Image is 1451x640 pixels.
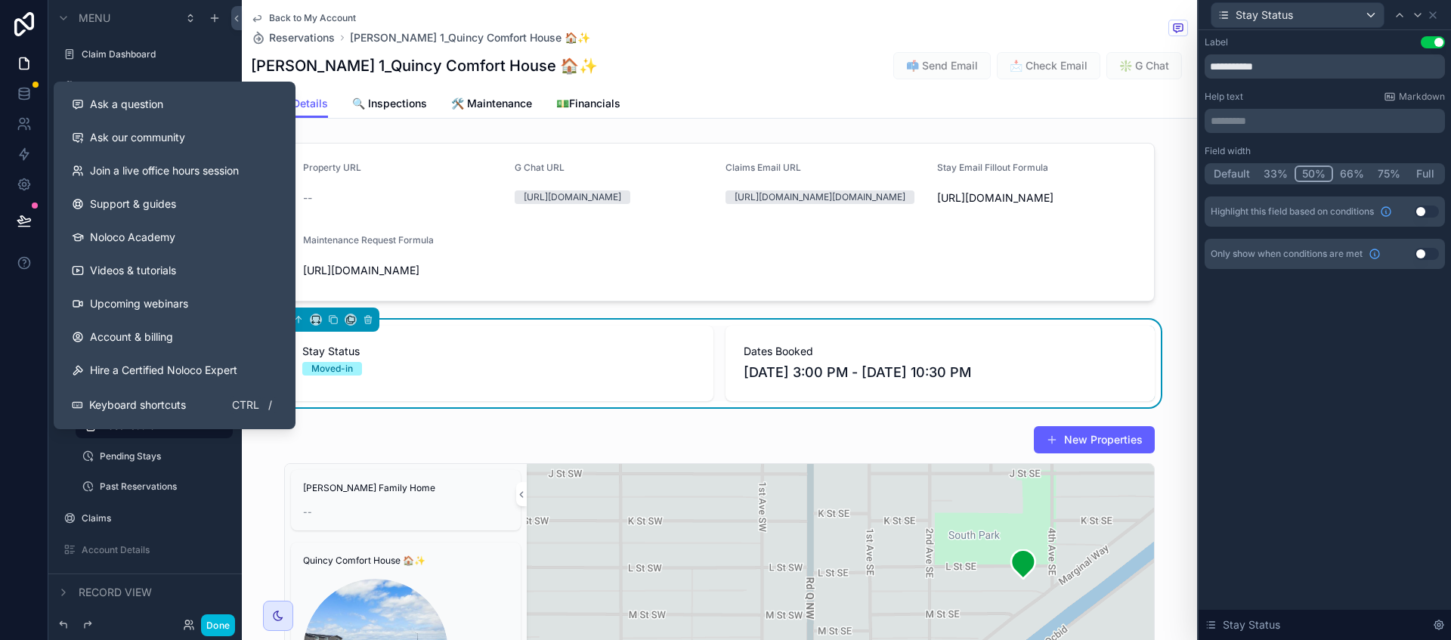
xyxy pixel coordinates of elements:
span: Highlight this field based on conditions [1211,206,1374,218]
button: Default [1207,165,1257,182]
a: Join a live office hours session [60,154,289,187]
a: 🛠️ Maintenance [451,90,532,120]
span: Hire a Certified Noloco Expert [90,363,237,378]
span: 💵Financials [556,96,620,111]
span: Join a live office hours session [90,163,239,178]
span: Dates Booked [744,344,1137,359]
span: Ctrl [230,396,261,414]
button: Done [201,614,235,636]
span: Stay Status [1223,617,1280,632]
span: [DATE] 3:00 PM - [DATE] 10:30 PM [744,362,1137,383]
label: Account Details [82,544,224,556]
h1: [PERSON_NAME] 1_Quincy Comfort House 🏠✨ [251,55,598,76]
span: Upcoming webinars [90,296,188,311]
a: Upcoming webinars [60,287,289,320]
span: Markdown [1399,91,1445,103]
label: Field width [1205,145,1251,157]
button: 66% [1333,165,1371,182]
button: 75% [1371,165,1407,182]
button: 33% [1257,165,1295,182]
span: 🛠️ Maintenance [451,96,532,111]
a: Account & billing [60,320,289,354]
button: Keyboard shortcutsCtrl/ [60,387,289,423]
span: 🔍 Inspections [352,96,427,111]
a: [PERSON_NAME] 1_Quincy Comfort House 🏠✨ [350,30,590,45]
a: Back to My Account [251,12,356,24]
button: Ask a question [60,88,289,121]
span: Account & billing [90,329,173,345]
label: Policyholders [82,80,224,92]
span: Back to My Account [269,12,356,24]
span: Quincy Comfort House 🏠✨ [303,555,509,567]
span: Only show when conditions are met [1211,248,1363,260]
a: Support & guides [60,187,289,221]
span: Record view [79,585,152,600]
span: Noloco Academy [90,230,175,245]
a: Noloco Academy [60,221,289,254]
a: 🔍 Inspections [352,90,427,120]
button: Full [1407,165,1443,182]
a: Markdown [1384,91,1445,103]
span: / [264,399,276,411]
span: Stay Status [302,344,695,359]
label: Help text [1205,91,1243,103]
span: Menu [79,11,110,26]
div: scrollable content [1205,109,1445,133]
span: Keyboard shortcuts [89,397,186,413]
label: Past Reservations [100,481,224,493]
span: Stay Status [1236,8,1293,23]
label: Claim Dashboard [82,48,224,60]
span: Reservations [269,30,335,45]
a: 💵Financials [556,90,620,120]
a: Ask our community [60,121,289,154]
a: Reservations [251,30,335,45]
button: Hire a Certified Noloco Expert [60,354,289,387]
div: Label [1205,36,1228,48]
a: Videos & tutorials [60,254,289,287]
span: Ask our community [90,130,185,145]
button: 50% [1295,165,1333,182]
span: -- [303,506,312,518]
span: Ask a question [90,97,163,112]
div: Moved-in [311,362,353,376]
label: Claims [82,512,224,524]
button: Stay Status [1211,2,1384,28]
span: Videos & tutorials [90,263,176,278]
span: [PERSON_NAME] Family Home [303,482,509,494]
label: Pending Stays [100,450,224,462]
span: Support & guides [90,196,176,212]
